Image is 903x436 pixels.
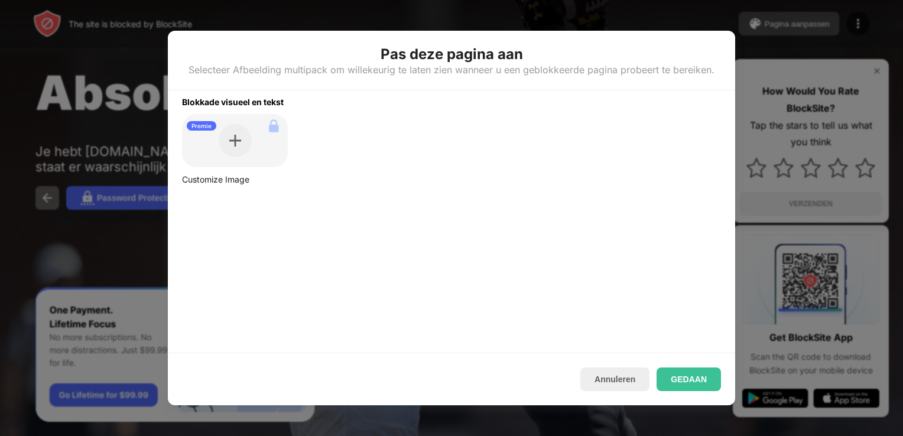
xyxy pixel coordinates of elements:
[381,45,523,64] div: Pas deze pagina aan
[657,367,721,391] button: GEDAAN
[229,135,241,147] img: plus.svg
[187,121,216,131] div: Premie
[264,116,283,135] img: lock.svg
[182,174,288,185] div: Customize Image
[168,90,735,107] div: Blokkade visueel en tekst
[189,64,714,76] div: Selecteer Afbeelding multipack om willekeurig te laten zien wanneer u een geblokkeerde pagina pro...
[580,367,649,391] button: Annuleren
